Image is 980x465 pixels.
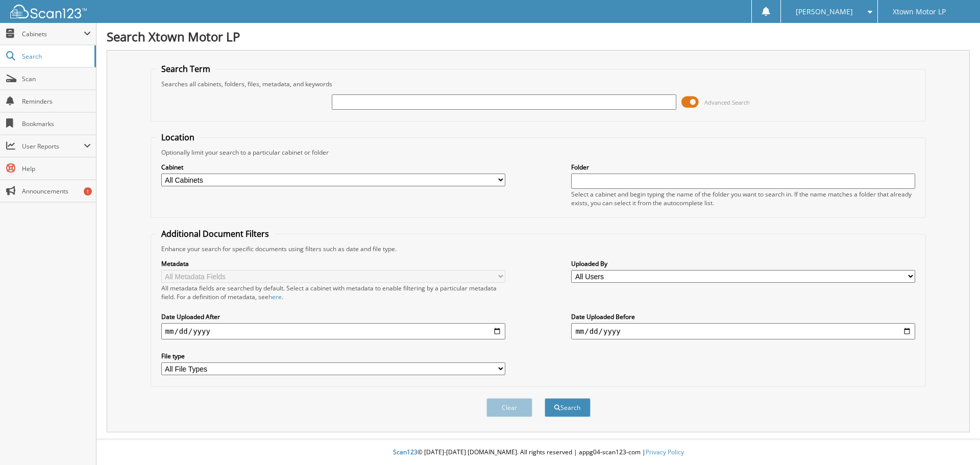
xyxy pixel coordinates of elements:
label: Date Uploaded Before [571,312,915,321]
legend: Location [156,132,200,143]
a: Privacy Policy [646,448,684,456]
label: File type [161,352,505,360]
div: Searches all cabinets, folders, files, metadata, and keywords [156,80,921,88]
span: Help [22,164,91,173]
input: start [161,323,505,339]
span: [PERSON_NAME] [796,9,853,15]
span: Xtown Motor LP [893,9,946,15]
img: scan123-logo-white.svg [10,5,87,18]
span: Bookmarks [22,119,91,128]
div: Select a cabinet and begin typing the name of the folder you want to search in. If the name match... [571,190,915,207]
legend: Additional Document Filters [156,228,274,239]
input: end [571,323,915,339]
span: Cabinets [22,30,84,38]
span: Scan123 [393,448,418,456]
div: © [DATE]-[DATE] [DOMAIN_NAME]. All rights reserved | appg04-scan123-com | [96,440,980,465]
label: Uploaded By [571,259,915,268]
button: Clear [486,398,532,417]
label: Metadata [161,259,505,268]
a: here [268,292,282,301]
div: 1 [84,187,92,195]
div: All metadata fields are searched by default. Select a cabinet with metadata to enable filtering b... [161,284,505,301]
label: Folder [571,163,915,172]
span: Announcements [22,187,91,195]
button: Search [545,398,591,417]
div: Optionally limit your search to a particular cabinet or folder [156,148,921,157]
h1: Search Xtown Motor LP [107,28,970,45]
span: Scan [22,75,91,83]
span: Reminders [22,97,91,106]
span: Search [22,52,89,61]
label: Cabinet [161,163,505,172]
span: User Reports [22,142,84,151]
span: Advanced Search [704,99,750,106]
label: Date Uploaded After [161,312,505,321]
legend: Search Term [156,63,215,75]
div: Enhance your search for specific documents using filters such as date and file type. [156,244,921,253]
